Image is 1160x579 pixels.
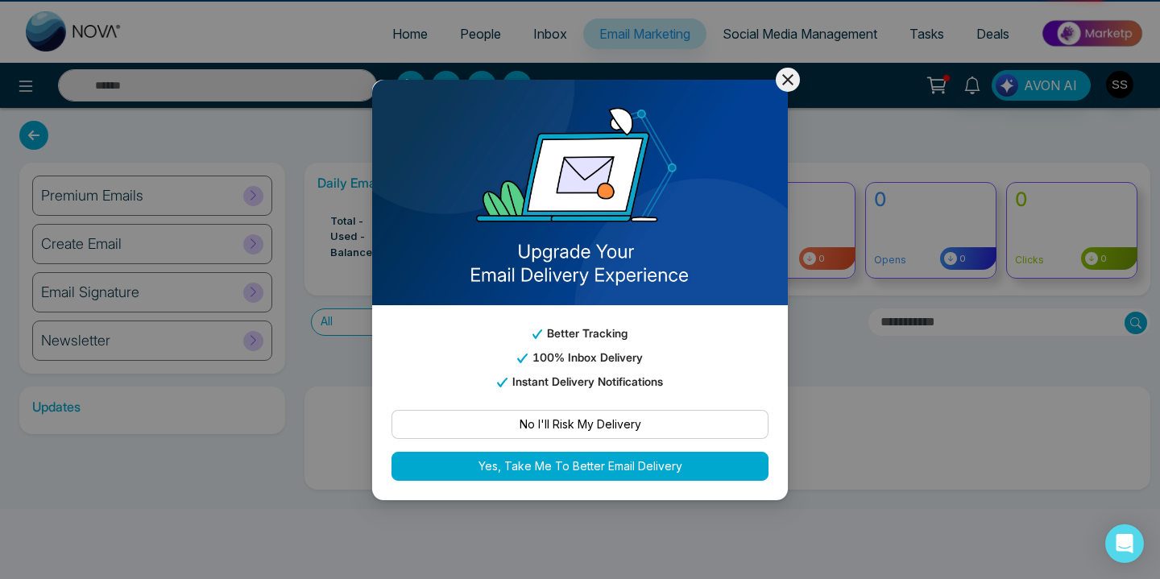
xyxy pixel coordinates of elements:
[391,451,768,480] button: Yes, Take Me To Better Email Delivery
[391,324,768,341] p: Better Tracking
[372,80,788,305] img: email_template_bg.png
[391,409,768,438] button: No I'll Risk My Delivery
[532,329,542,338] img: tick_email_template.svg
[497,378,507,387] img: tick_email_template.svg
[391,348,768,366] p: 100% Inbox Delivery
[517,354,527,362] img: tick_email_template.svg
[391,372,768,390] p: Instant Delivery Notifications
[1105,524,1144,563] div: Open Intercom Messenger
